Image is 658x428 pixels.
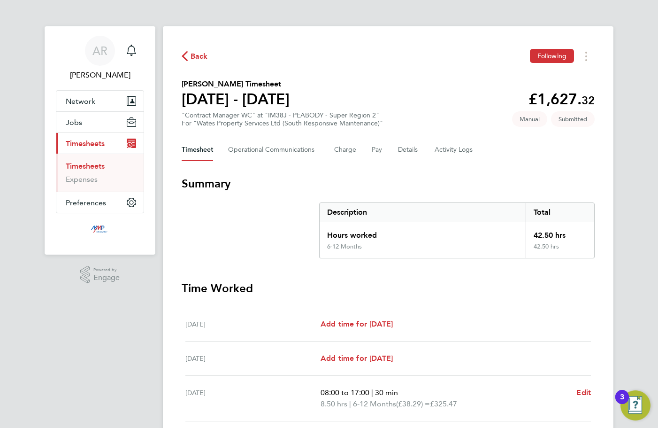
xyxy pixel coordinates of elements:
div: Description [320,203,526,222]
span: Back [191,51,208,62]
h3: Time Worked [182,281,595,296]
nav: Main navigation [45,26,155,255]
div: Timesheets [56,154,144,192]
button: Timesheet [182,139,213,161]
h3: Summary [182,176,595,191]
button: Preferences [56,192,144,213]
div: For "Wates Property Services Ltd (South Responsive Maintenance)" [182,119,383,127]
button: Jobs [56,112,144,132]
div: Total [526,203,594,222]
a: Add time for [DATE] [321,353,393,364]
span: | [349,399,351,408]
span: Jobs [66,118,82,127]
a: Edit [576,387,591,398]
button: Details [398,139,420,161]
button: Network [56,91,144,111]
div: 42.50 hrs [526,243,594,258]
button: Back [182,50,208,62]
button: Charge [334,139,357,161]
img: mmpconsultancy-logo-retina.png [87,223,114,238]
span: Timesheets [66,139,105,148]
span: 30 min [375,388,398,397]
span: Following [537,52,566,60]
a: Powered byEngage [80,266,120,284]
div: 3 [620,397,624,409]
span: | [371,388,373,397]
span: Add time for [DATE] [321,354,393,363]
span: This timesheet was manually created. [512,111,547,127]
div: 42.50 hrs [526,222,594,243]
button: Operational Communications [228,139,319,161]
div: [DATE] [185,353,321,364]
button: Following [530,49,574,63]
span: Network [66,97,95,106]
div: "Contract Manager WC" at "IM38J - PEABODY - Super Region 2" [182,111,383,127]
a: Timesheets [66,162,105,171]
h2: [PERSON_NAME] Timesheet [182,78,290,90]
span: Add time for [DATE] [321,319,393,328]
span: Powered by [93,266,120,274]
button: Timesheets Menu [578,49,595,63]
span: £325.47 [430,399,457,408]
div: 6-12 Months [327,243,362,250]
span: 6-12 Months [353,398,396,410]
a: Add time for [DATE] [321,319,393,330]
span: (£38.29) = [396,399,430,408]
div: Summary [319,202,595,258]
span: This timesheet is Submitted. [551,111,595,127]
div: [DATE] [185,387,321,410]
app-decimal: £1,627. [528,90,595,108]
span: Preferences [66,198,106,207]
div: [DATE] [185,319,321,330]
span: 8.50 hrs [321,399,347,408]
div: Hours worked [320,222,526,243]
h1: [DATE] - [DATE] [182,90,290,109]
button: Open Resource Center, 3 new notifications [620,390,650,420]
button: Activity Logs [435,139,474,161]
button: Timesheets [56,133,144,154]
span: Aliesha Rainey [56,70,144,81]
span: Engage [93,274,120,282]
button: Pay [372,139,383,161]
a: AR[PERSON_NAME] [56,36,144,81]
a: Go to home page [56,223,144,238]
span: 08:00 to 17:00 [321,388,369,397]
span: 32 [581,93,595,107]
span: Edit [576,388,591,397]
span: AR [92,45,107,57]
a: Expenses [66,175,98,184]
